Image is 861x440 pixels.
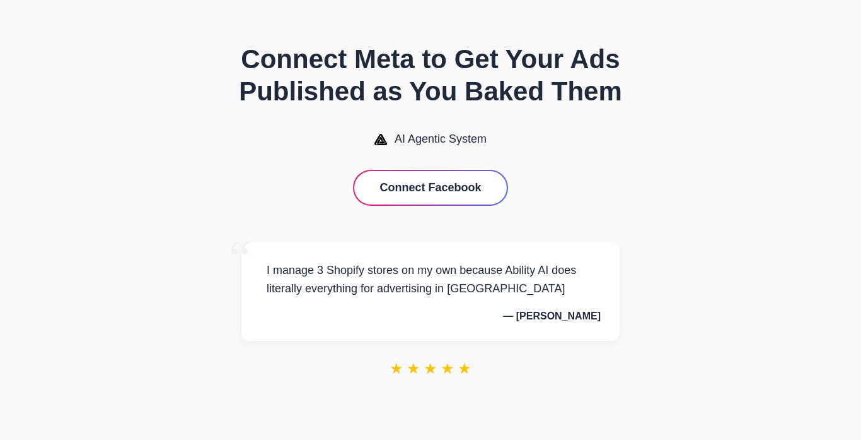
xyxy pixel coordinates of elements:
[191,44,670,107] h1: Connect Meta to Get Your Ads Published as You Baked Them
[354,171,506,205] button: Connect Facebook
[229,230,251,287] span: “
[424,360,437,378] span: ★
[374,134,387,145] img: AI Agentic System Logo
[458,360,471,378] span: ★
[395,133,487,146] span: AI Agentic System
[441,360,454,378] span: ★
[407,360,420,378] span: ★
[390,360,403,378] span: ★
[260,261,601,298] p: I manage 3 Shopify stores on my own because Ability AI does literally everything for advertising ...
[260,311,601,322] p: — [PERSON_NAME]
